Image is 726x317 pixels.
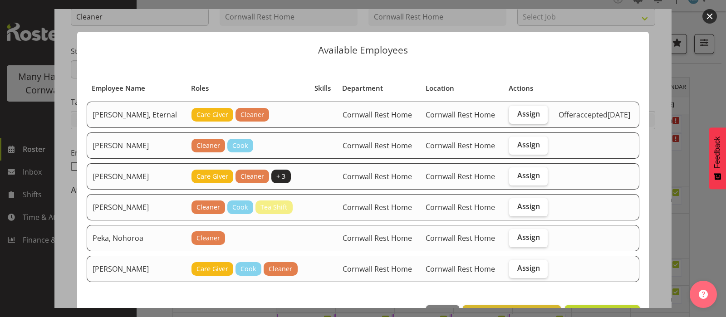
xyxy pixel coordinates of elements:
span: Employee Name [92,83,145,93]
span: Cornwall Rest Home [343,233,412,243]
span: Tea Shift [260,202,287,212]
span: Assign [517,233,540,242]
span: Cornwall Rest Home [426,233,495,243]
span: Cornwall Rest Home [426,264,495,274]
span: Cornwall Rest Home [426,141,495,151]
p: Available Employees [86,45,640,55]
span: Care Giver [196,171,228,181]
span: Cleaner [196,202,220,212]
span: Skills [314,83,331,93]
button: Feedback - Show survey [709,127,726,189]
td: [PERSON_NAME] [87,163,186,190]
td: [PERSON_NAME], Eternal [87,102,186,128]
span: + 3 [276,171,285,181]
div: Offer [DATE] [559,109,633,120]
span: Cornwall Rest Home [343,110,412,120]
span: Cleaner [196,141,220,151]
img: help-xxl-2.png [699,290,708,299]
td: [PERSON_NAME] [87,194,186,220]
td: [PERSON_NAME] [87,132,186,159]
span: Cornwall Rest Home [343,171,412,181]
span: Cook [232,141,248,151]
span: Cleaner [240,171,264,181]
span: Cook [240,264,256,274]
span: Cornwall Rest Home [426,171,495,181]
span: Cook [232,202,248,212]
span: Cornwall Rest Home [343,202,412,212]
span: Assign [517,109,540,118]
span: Roles [191,83,209,93]
span: Care Giver [196,264,228,274]
td: Peka, Nohoroa [87,225,186,251]
span: Cleaner [269,264,292,274]
span: Assign [517,202,540,211]
span: Feedback [713,137,721,168]
span: Assign [517,171,540,180]
span: Actions [509,83,533,93]
span: Department [342,83,383,93]
td: [PERSON_NAME] [87,256,186,282]
span: Cleaner [196,233,220,243]
span: Cornwall Rest Home [426,110,495,120]
span: Cleaner [240,110,264,120]
span: Assign [517,140,540,149]
span: Cornwall Rest Home [343,264,412,274]
span: Cornwall Rest Home [426,202,495,212]
span: Cornwall Rest Home [343,141,412,151]
span: accepted [576,110,608,120]
span: Location [426,83,454,93]
span: Assign [517,263,540,273]
span: Care Giver [196,110,228,120]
